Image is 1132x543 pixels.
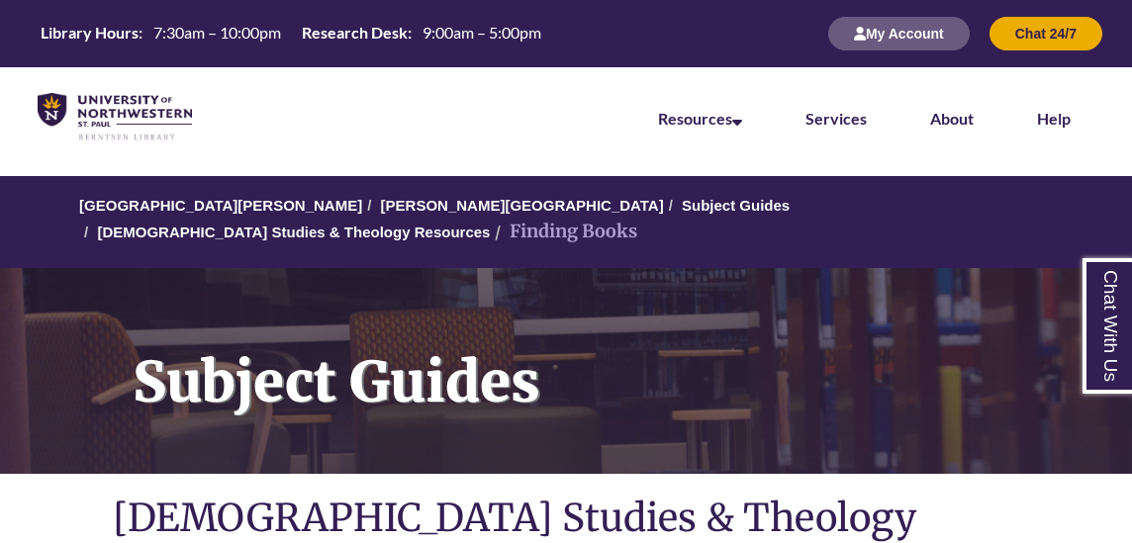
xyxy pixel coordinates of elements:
[490,218,637,246] li: Finding Books
[33,22,549,44] table: Hours Today
[828,17,970,50] button: My Account
[38,93,192,141] img: UNWSP Library Logo
[111,268,1132,448] h1: Subject Guides
[97,224,490,240] a: [DEMOGRAPHIC_DATA] Studies & Theology Resources
[805,109,867,128] a: Services
[930,109,974,128] a: About
[658,109,742,128] a: Resources
[33,22,549,45] a: Hours Today
[381,197,664,214] a: [PERSON_NAME][GEOGRAPHIC_DATA]
[294,22,415,44] th: Research Desk:
[990,25,1102,42] a: Chat 24/7
[79,197,362,214] a: [GEOGRAPHIC_DATA][PERSON_NAME]
[1037,109,1071,128] a: Help
[153,23,281,42] span: 7:30am – 10:00pm
[990,17,1102,50] button: Chat 24/7
[828,25,970,42] a: My Account
[682,197,790,214] a: Subject Guides
[423,23,541,42] span: 9:00am – 5:00pm
[33,22,145,44] th: Library Hours:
